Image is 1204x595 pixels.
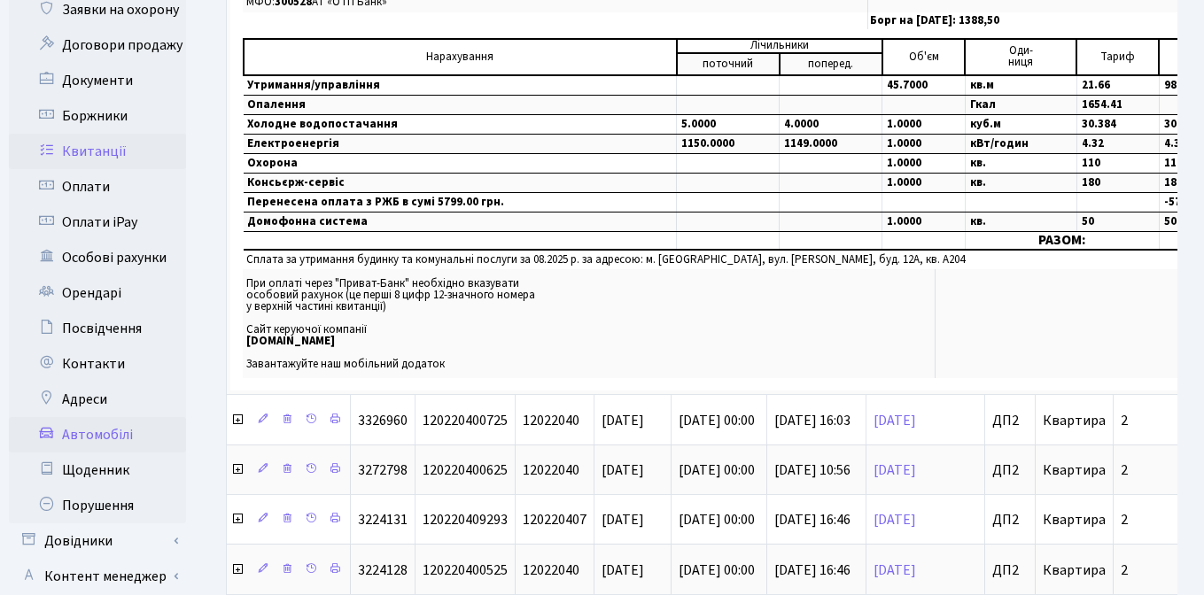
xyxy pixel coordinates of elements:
[1121,510,1128,529] span: 2
[679,510,755,529] span: [DATE] 00:00
[9,452,186,488] a: Щоденник
[423,460,508,480] span: 120220400625
[9,382,186,417] a: Адреси
[9,169,186,205] a: Оплати
[965,212,1076,231] td: кв.
[9,27,186,63] a: Договори продажу
[774,510,851,529] span: [DATE] 16:46
[1076,212,1159,231] td: 50
[882,153,965,173] td: 1.0000
[874,510,916,529] a: [DATE]
[9,523,186,559] a: Довідники
[244,75,677,96] td: Утримання/управління
[882,39,965,75] td: Об'єм
[523,560,579,580] span: 12022040
[358,411,408,430] span: 3326960
[677,134,780,153] td: 1150.0000
[9,240,186,275] a: Особові рахунки
[965,153,1076,173] td: кв.
[965,231,1159,250] td: РАЗОМ:
[677,39,882,53] td: Лічильники
[523,460,579,480] span: 12022040
[1076,39,1159,75] td: Тариф
[677,114,780,134] td: 5.0000
[423,560,508,580] span: 120220400525
[9,205,186,240] a: Оплати iPay
[9,275,186,311] a: Орендарі
[1076,75,1159,96] td: 21.66
[992,563,1028,577] span: ДП2
[244,114,677,134] td: Холодне водопостачання
[244,173,677,192] td: Консьєрж-сервіс
[358,510,408,529] span: 3224131
[244,192,677,212] td: Перенесена оплата з РЖБ в сумі 5799.00 грн.
[780,53,882,75] td: поперед.
[9,134,186,169] a: Квитанції
[774,560,851,580] span: [DATE] 16:46
[1076,134,1159,153] td: 4.32
[523,510,586,529] span: 120220407
[882,75,965,96] td: 45.7000
[965,134,1076,153] td: кВт/годин
[679,560,755,580] span: [DATE] 00:00
[1121,460,1128,480] span: 2
[965,114,1076,134] td: куб.м
[244,212,677,231] td: Домофонна система
[244,95,677,114] td: Опалення
[358,560,408,580] span: 3224128
[244,39,677,75] td: Нарахування
[602,510,644,529] span: [DATE]
[602,411,644,430] span: [DATE]
[677,53,780,75] td: поточний
[523,411,579,430] span: 12022040
[1076,114,1159,134] td: 30.384
[874,411,916,430] a: [DATE]
[1043,560,1106,580] span: Квартира
[780,114,882,134] td: 4.0000
[602,460,644,480] span: [DATE]
[882,212,965,231] td: 1.0000
[9,417,186,452] a: Автомобілі
[423,510,508,529] span: 120220409293
[965,39,1076,75] td: Оди- ниця
[602,560,644,580] span: [DATE]
[243,269,935,378] td: При оплаті через "Приват-Банк" необхідно вказувати особовий рахунок (це перші 8 цифр 12-значного ...
[9,559,186,594] a: Контент менеджер
[423,411,508,430] span: 120220400725
[965,95,1076,114] td: Гкал
[679,460,755,480] span: [DATE] 00:00
[992,413,1028,428] span: ДП2
[1043,510,1106,529] span: Квартира
[679,411,755,430] span: [DATE] 00:00
[992,463,1028,477] span: ДП2
[244,153,677,173] td: Охорона
[1121,411,1128,430] span: 2
[874,560,916,580] a: [DATE]
[9,488,186,523] a: Порушення
[9,311,186,346] a: Посвідчення
[358,460,408,480] span: 3272798
[965,173,1076,192] td: кв.
[992,513,1028,527] span: ДП2
[1121,560,1128,580] span: 2
[9,63,186,98] a: Документи
[9,98,186,134] a: Боржники
[246,333,335,349] b: [DOMAIN_NAME]
[1076,95,1159,114] td: 1654.41
[9,346,186,382] a: Контакти
[780,134,882,153] td: 1149.0000
[1043,411,1106,430] span: Квартира
[1043,460,1106,480] span: Квартира
[244,134,677,153] td: Електроенергія
[882,134,965,153] td: 1.0000
[882,114,965,134] td: 1.0000
[774,411,851,430] span: [DATE] 16:03
[965,75,1076,96] td: кв.м
[774,460,851,480] span: [DATE] 10:56
[882,173,965,192] td: 1.0000
[1076,173,1159,192] td: 180
[874,460,916,480] a: [DATE]
[1076,153,1159,173] td: 110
